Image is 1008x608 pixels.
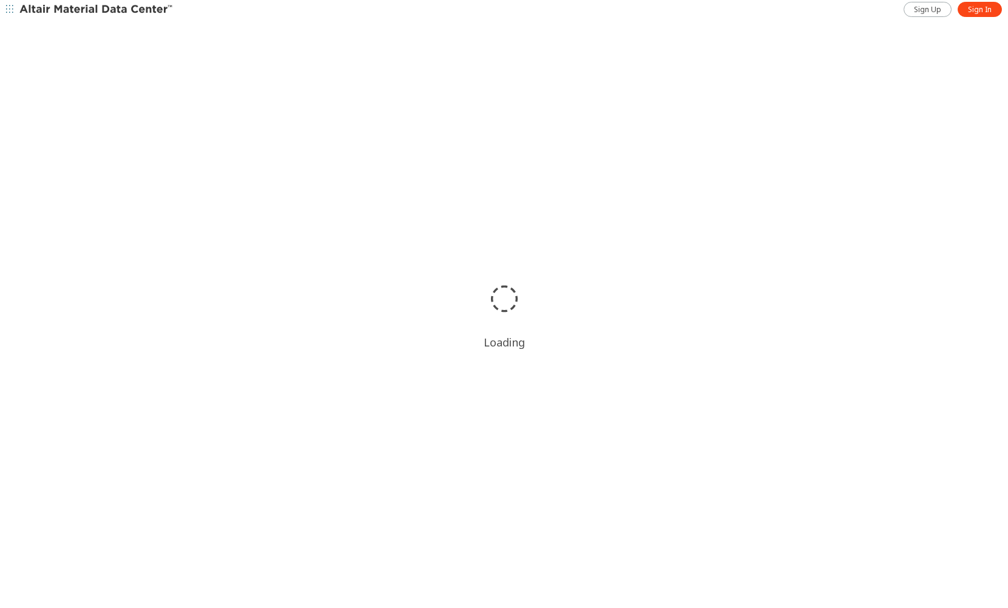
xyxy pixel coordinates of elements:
[904,2,952,17] a: Sign Up
[19,4,174,16] img: Altair Material Data Center
[968,5,992,15] span: Sign In
[484,335,525,350] div: Loading
[914,5,941,15] span: Sign Up
[958,2,1002,17] a: Sign In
